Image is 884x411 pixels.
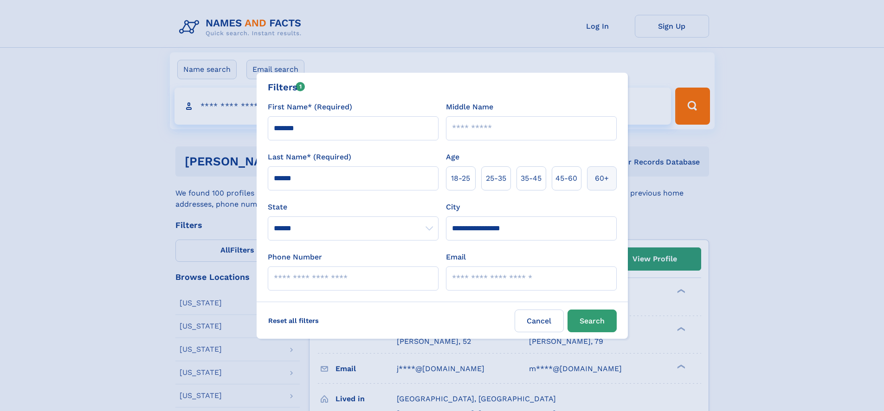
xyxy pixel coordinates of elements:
[555,173,577,184] span: 45‑60
[268,80,305,94] div: Filters
[262,310,325,332] label: Reset all filters
[446,202,460,213] label: City
[515,310,564,332] label: Cancel
[446,252,466,263] label: Email
[268,252,322,263] label: Phone Number
[446,152,459,163] label: Age
[521,173,542,184] span: 35‑45
[568,310,617,332] button: Search
[451,173,470,184] span: 18‑25
[268,101,352,113] label: First Name* (Required)
[486,173,506,184] span: 25‑35
[595,173,609,184] span: 60+
[268,202,439,213] label: State
[268,152,351,163] label: Last Name* (Required)
[446,101,493,113] label: Middle Name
